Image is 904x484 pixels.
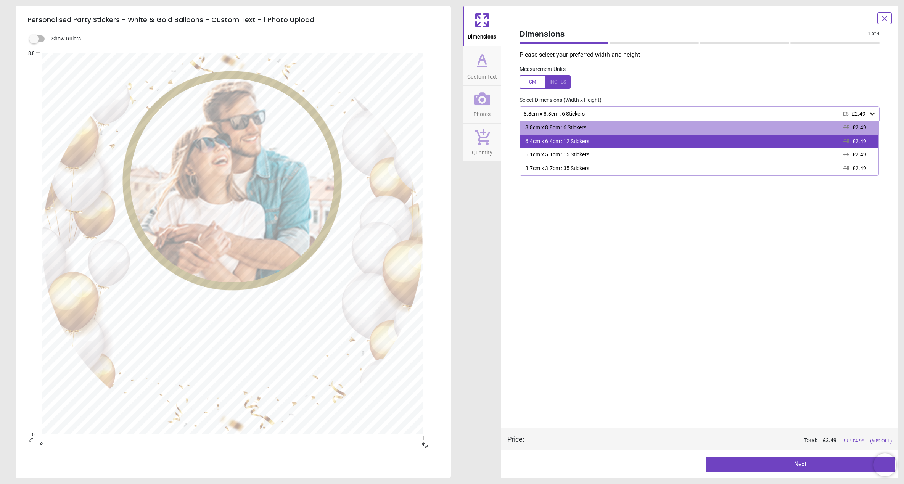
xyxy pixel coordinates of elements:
span: £5 [843,165,849,171]
span: £2.49 [853,165,866,171]
div: 6.4cm x 6.4cm : 12 Stickers [525,138,589,145]
span: 8.8 [20,50,35,57]
div: Show Rulers [34,34,451,43]
span: (50% OFF) [870,437,892,444]
label: Measurement Units [520,66,566,73]
div: 3.7cm x 3.7cm : 35 Stickers [525,165,589,172]
button: Dimensions [463,6,501,46]
label: Select Dimensions (Width x Height) [513,96,602,104]
div: Total: [536,437,892,444]
span: £5 [843,124,849,130]
iframe: Brevo live chat [873,453,896,476]
button: Custom Text [463,46,501,86]
span: Quantity [472,145,492,157]
span: 2.49 [826,437,836,443]
button: Photos [463,86,501,123]
span: Dimensions [468,29,496,41]
span: £5 [843,111,849,117]
span: Custom Text [467,69,497,81]
span: Dimensions [520,28,868,39]
div: 5.1cm x 5.1cm : 15 Stickers [525,151,589,159]
span: £2.49 [853,124,866,130]
span: RRP [842,437,864,444]
span: 1 of 4 [868,31,880,37]
span: £2.49 [853,151,866,158]
div: 8.8cm x 8.8cm : 6 Stickers [525,124,586,132]
span: £5 [843,151,849,158]
span: Photos [473,107,491,118]
button: Next [706,457,895,472]
span: £2.49 [853,138,866,144]
p: Please select your preferred width and height [520,51,886,59]
span: £ [823,437,836,444]
h5: Personalised Party Stickers - White & Gold Balloons - Custom Text - 1 Photo Upload [28,12,439,28]
span: £ 4.98 [853,438,864,444]
div: 8.8cm x 8.8cm : 6 Stickers [523,111,869,117]
div: Price : [507,434,524,444]
button: Quantity [463,124,501,162]
span: £2.49 [852,111,865,117]
span: £5 [843,138,849,144]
